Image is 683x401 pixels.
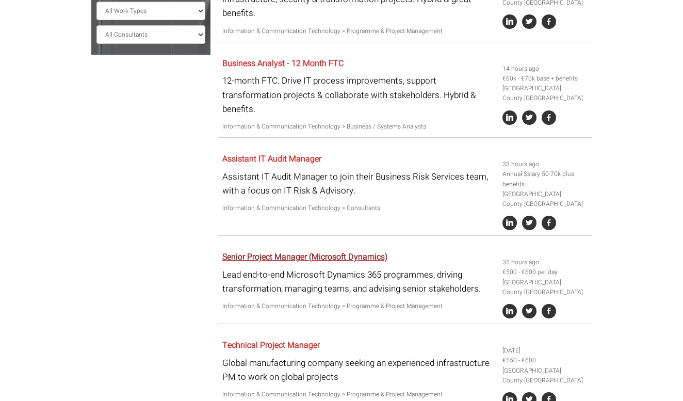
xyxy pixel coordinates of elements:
[222,390,495,399] p: Information & Communication Technology > Programme & Project Management
[222,74,495,116] p: 12-month FTC. Drive IT process improvements, support transformation projects & collaborate with s...
[222,203,495,213] p: Information & Communication Technology > Consultants
[502,84,588,103] li: [GEOGRAPHIC_DATA] County [GEOGRAPHIC_DATA]
[222,251,387,263] a: Senior Project Manager (Microsoft Dynamics)
[502,189,588,209] li: [GEOGRAPHIC_DATA] County [GEOGRAPHIC_DATA]
[222,122,495,132] p: Information & Communication Technology > Business / Systems Analysts
[502,267,588,277] li: €500 - €600 per day
[502,169,588,189] li: Annual Salary 50-70k plus benefits
[502,366,588,386] li: [GEOGRAPHIC_DATA] County [GEOGRAPHIC_DATA]
[222,356,495,384] p: Global manufacturing company seeking an experienced infrastructure PM to work on global projects
[502,64,588,74] li: 14 hours ago
[222,153,321,165] a: Assistant IT Audit Manager
[222,57,344,70] a: Business Analyst - 12 Month FTC
[222,301,495,311] p: Information & Communication Technology > Programme & Project Management
[502,278,588,297] li: [GEOGRAPHIC_DATA] County [GEOGRAPHIC_DATA]
[502,159,588,169] li: 33 hours ago
[222,26,495,36] p: Information & Communication Technology > Programme & Project Management
[222,170,495,198] p: Assistant IT Audit Manager to join their Business Risk Services team, with a focus on IT Risk & A...
[222,339,320,351] a: Technical Project Manager
[502,346,588,356] li: [DATE]
[502,74,588,84] li: €60k - €70k base + benefits
[222,268,495,296] p: Lead end-to-end Microsoft Dynamics 365 programmes, driving transformation, managing teams, and ad...
[502,356,588,365] li: €550 - €600
[502,258,588,267] li: 35 hours ago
